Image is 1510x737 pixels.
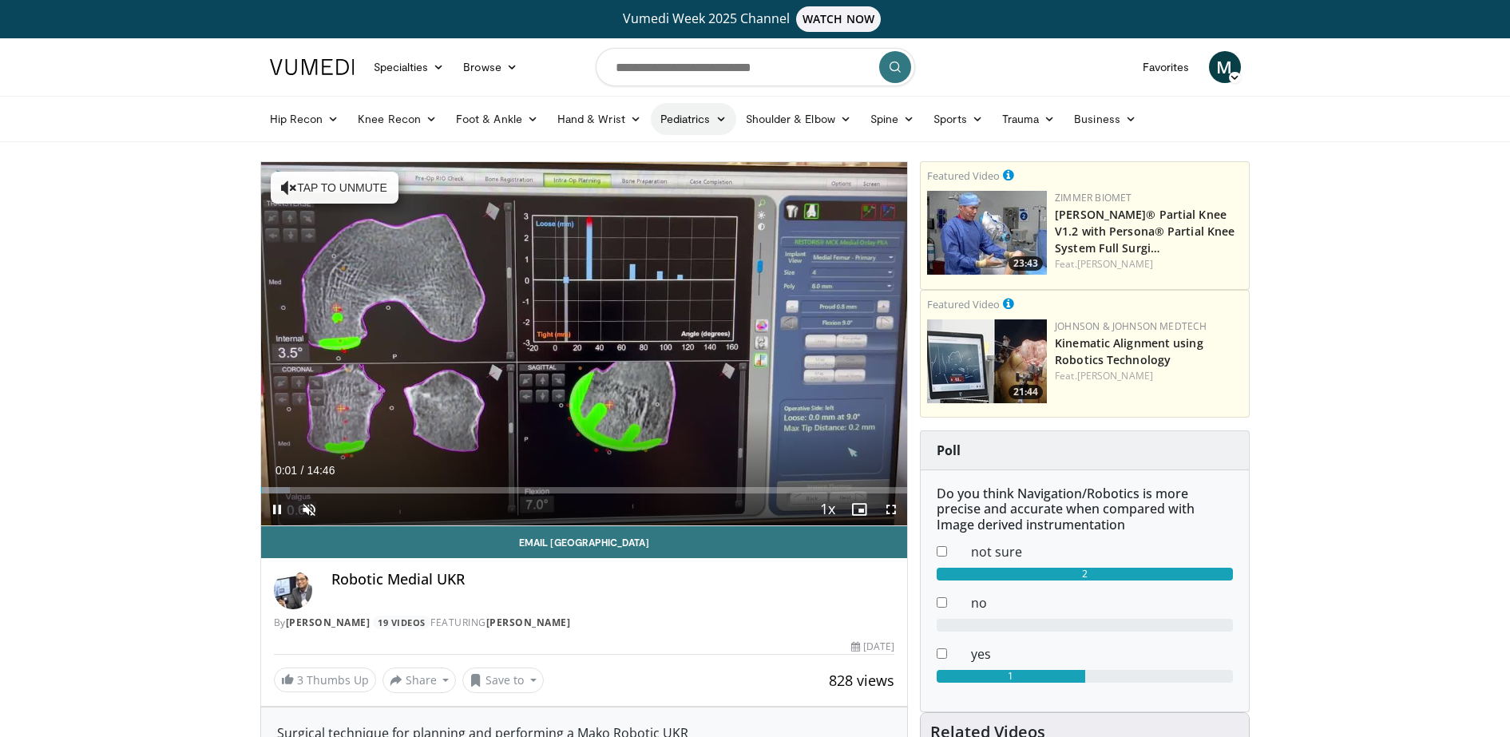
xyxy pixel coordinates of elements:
[373,616,431,629] a: 19 Videos
[261,493,293,525] button: Pause
[331,571,895,588] h4: Robotic Medial UKR
[446,103,548,135] a: Foot & Ankle
[959,644,1245,664] dd: yes
[851,640,894,654] div: [DATE]
[596,48,915,86] input: Search topics, interventions
[261,487,908,493] div: Progress Bar
[1055,319,1207,333] a: Johnson & Johnson MedTech
[462,668,544,693] button: Save to
[1077,257,1153,271] a: [PERSON_NAME]
[270,59,355,75] img: VuMedi Logo
[1133,51,1199,83] a: Favorites
[1055,207,1235,256] a: [PERSON_NAME]® Partial Knee V1.2 with Persona® Partial Knee System Full Surgi…
[927,319,1047,403] a: 21:44
[297,672,303,687] span: 3
[861,103,924,135] a: Spine
[548,103,651,135] a: Hand & Wrist
[260,103,349,135] a: Hip Recon
[301,464,304,477] span: /
[286,616,371,629] a: [PERSON_NAME]
[811,493,843,525] button: Playback Rate
[959,542,1245,561] dd: not sure
[736,103,861,135] a: Shoulder & Elbow
[271,172,398,204] button: Tap to unmute
[875,493,907,525] button: Fullscreen
[348,103,446,135] a: Knee Recon
[293,493,325,525] button: Unmute
[937,670,1085,683] div: 1
[274,668,376,692] a: 3 Thumbs Up
[454,51,527,83] a: Browse
[364,51,454,83] a: Specialties
[1009,385,1043,399] span: 21:44
[1209,51,1241,83] a: M
[274,571,312,609] img: Avatar
[275,464,297,477] span: 0:01
[937,486,1233,533] h6: Do you think Navigation/Robotics is more precise and accurate when compared with Image derived in...
[382,668,457,693] button: Share
[927,168,1000,183] small: Featured Video
[274,616,895,630] div: By FEATURING
[927,297,1000,311] small: Featured Video
[1055,191,1132,204] a: Zimmer Biomet
[959,593,1245,612] dd: no
[843,493,875,525] button: Enable picture-in-picture mode
[927,319,1047,403] img: 85482610-0380-4aae-aa4a-4a9be0c1a4f1.150x105_q85_crop-smart_upscale.jpg
[1009,256,1043,271] span: 23:43
[307,464,335,477] span: 14:46
[927,191,1047,275] img: 99b1778f-d2b2-419a-8659-7269f4b428ba.150x105_q85_crop-smart_upscale.jpg
[651,103,736,135] a: Pediatrics
[993,103,1065,135] a: Trauma
[924,103,993,135] a: Sports
[1055,257,1242,271] div: Feat.
[927,191,1047,275] a: 23:43
[1055,335,1203,367] a: Kinematic Alignment using Robotics Technology
[261,526,908,558] a: Email [GEOGRAPHIC_DATA]
[261,162,908,526] video-js: Video Player
[486,616,571,629] a: [PERSON_NAME]
[796,6,881,32] span: WATCH NOW
[937,568,1233,580] div: 2
[1077,369,1153,382] a: [PERSON_NAME]
[829,671,894,690] span: 828 views
[937,442,961,459] strong: Poll
[1055,369,1242,383] div: Feat.
[272,6,1239,32] a: Vumedi Week 2025 ChannelWATCH NOW
[1064,103,1146,135] a: Business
